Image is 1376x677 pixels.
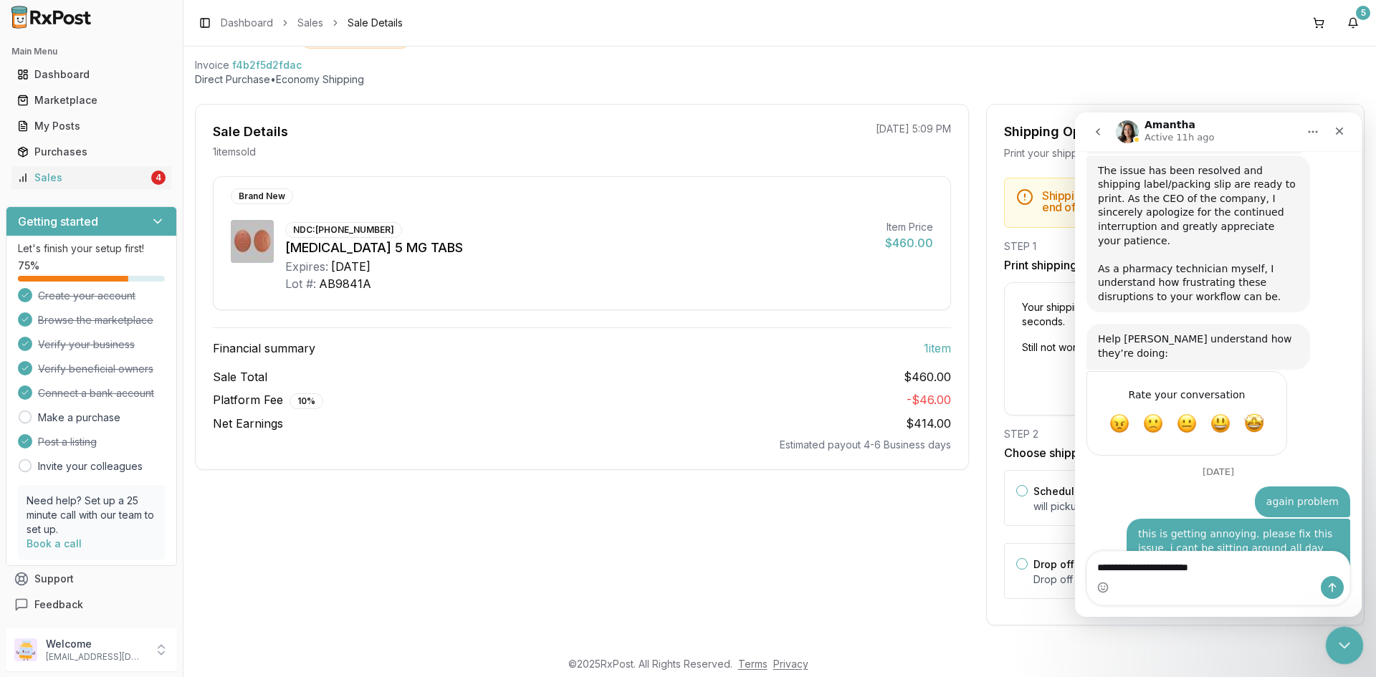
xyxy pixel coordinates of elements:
a: Terms [738,658,768,670]
a: Dashboard [11,62,171,87]
div: Lot #: [285,275,316,292]
iframe: Intercom live chat [1326,627,1364,665]
div: 10 % [290,393,323,409]
a: Privacy [773,658,808,670]
div: STEP 1 [1004,239,1347,254]
span: Sale Total [213,368,267,385]
div: 4 [151,171,166,185]
p: Still not working? for help. [1022,340,1329,355]
a: Sales [297,16,323,30]
button: Marketplace [6,89,177,112]
span: Net Earnings [213,415,283,432]
div: [DATE] [331,258,371,275]
div: NDC: [PHONE_NUMBER] [285,222,402,238]
button: Purchases [6,140,177,163]
span: Verify your business [38,337,135,352]
span: Platform Fee [213,391,323,409]
div: Expires: [285,258,328,275]
div: STEP 2 [1004,427,1347,441]
button: Dashboard [6,63,177,86]
span: Post a listing [38,435,97,449]
div: AB9841A [319,275,371,292]
span: Browse the marketplace [38,313,153,327]
button: Sales4 [6,166,177,189]
span: Connect a bank account [38,386,154,400]
p: Let's finish your setup first! [18,241,165,256]
label: Schedule package pickup [1033,485,1164,497]
a: My Posts [11,113,171,139]
img: Tradjenta 5 MG TABS [231,220,274,263]
div: Item Price [885,220,933,234]
span: 75 % [18,259,39,273]
h2: Main Menu [11,46,171,57]
div: My Posts [17,119,166,133]
a: Marketplace [11,87,171,113]
span: Create your account [38,289,135,303]
button: 5 [1342,11,1365,34]
label: Drop off at Location [1033,558,1131,570]
button: Support [6,566,177,592]
div: Dashboard [17,67,166,82]
button: My Posts [6,115,177,138]
div: Sale Details [213,122,288,142]
p: 1 item sold [213,145,256,159]
div: [MEDICAL_DATA] 5 MG TABS [285,238,874,258]
a: Dashboard [221,16,273,30]
div: Purchases [17,145,166,159]
span: $414.00 [906,416,951,431]
nav: breadcrumb [221,16,403,30]
h3: Getting started [18,213,98,230]
p: [EMAIL_ADDRESS][DOMAIN_NAME] [46,651,145,663]
p: Your shipping label is almost ready! Try refreshing in a few seconds. [1022,300,1329,329]
iframe: Intercom live chat [1075,112,1362,617]
p: will pickup your package from your location [1033,499,1334,514]
span: Financial summary [213,340,315,357]
span: - $46.00 [907,393,951,407]
p: Drop off your package at a nearby location by [DATE] . [1033,572,1334,587]
img: User avatar [14,638,37,661]
span: 1 item [924,340,951,357]
h5: Shipping Deadline - Your package must be shipped by end of day [DATE] . [1042,190,1334,213]
p: Welcome [46,637,145,651]
a: Invite your colleagues [38,459,143,474]
a: Purchases [11,139,171,165]
div: Print your shipping label and choose how to send your package [1004,146,1347,160]
div: 5 [1356,6,1370,20]
p: Need help? Set up a 25 minute call with our team to set up. [27,494,156,537]
a: Sales4 [11,165,171,191]
span: Feedback [34,597,83,612]
h3: Choose shipping method [1004,444,1347,461]
a: Book a call [27,537,82,549]
img: RxPost Logo [6,6,97,29]
span: $460.00 [904,368,951,385]
div: $460.00 [885,234,933,251]
p: Direct Purchase • Economy Shipping [195,72,1365,87]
